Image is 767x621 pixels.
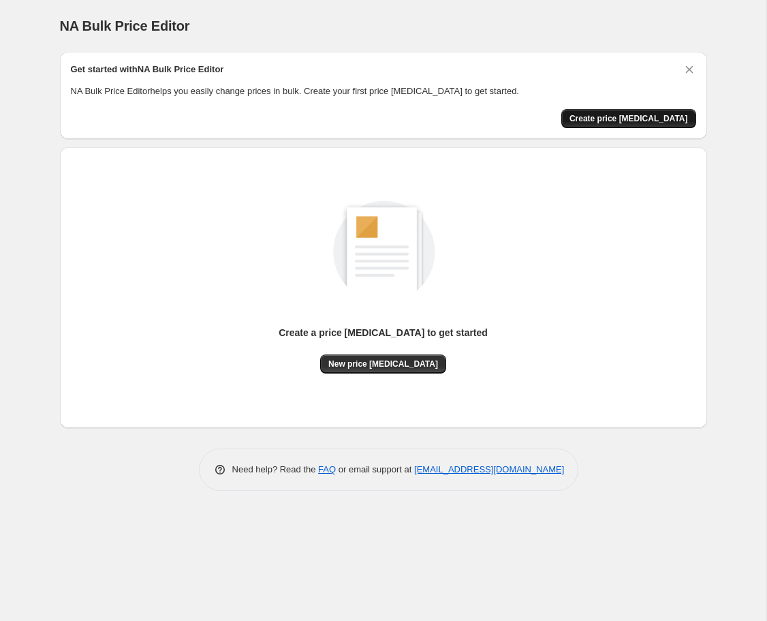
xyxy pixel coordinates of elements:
[279,326,488,339] p: Create a price [MEDICAL_DATA] to get started
[561,109,696,128] button: Create price change job
[328,359,438,369] span: New price [MEDICAL_DATA]
[569,113,688,124] span: Create price [MEDICAL_DATA]
[71,63,224,76] h2: Get started with NA Bulk Price Editor
[683,63,696,76] button: Dismiss card
[318,464,336,474] a: FAQ
[232,464,319,474] span: Need help? Read the
[60,18,190,33] span: NA Bulk Price Editor
[320,354,446,374] button: New price [MEDICAL_DATA]
[336,464,414,474] span: or email support at
[71,85,696,98] p: NA Bulk Price Editor helps you easily change prices in bulk. Create your first price [MEDICAL_DAT...
[414,464,564,474] a: [EMAIL_ADDRESS][DOMAIN_NAME]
